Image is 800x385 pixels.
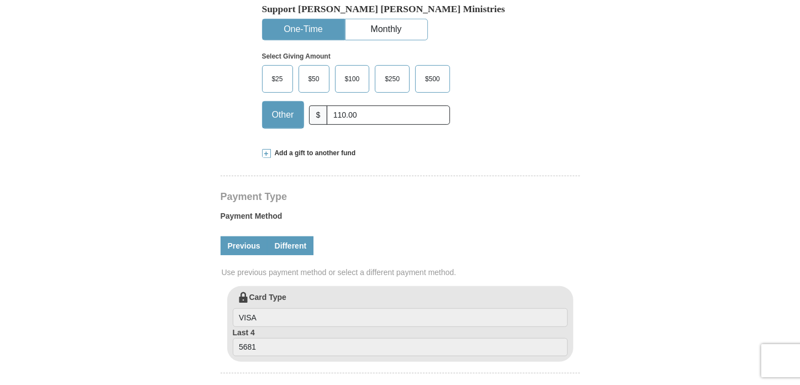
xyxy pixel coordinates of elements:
span: $100 [339,71,365,87]
strong: Select Giving Amount [262,52,331,60]
span: Other [266,107,300,123]
a: Different [268,236,314,255]
input: Last 4 [233,338,568,357]
label: Last 4 [233,327,568,357]
a: Previous [221,236,268,255]
span: $50 [303,71,325,87]
span: $500 [420,71,446,87]
label: Payment Method [221,210,580,227]
h5: Support [PERSON_NAME] [PERSON_NAME] Ministries [262,3,538,15]
input: Card Type [233,308,568,327]
button: One-Time [263,19,344,40]
span: Use previous payment method or select a different payment method. [222,267,581,278]
button: Monthly [346,19,427,40]
span: $ [309,106,328,125]
span: $25 [266,71,289,87]
label: Card Type [233,292,568,327]
h4: Payment Type [221,192,580,201]
span: Add a gift to another fund [271,149,356,158]
span: $250 [379,71,405,87]
input: Other Amount [327,106,449,125]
